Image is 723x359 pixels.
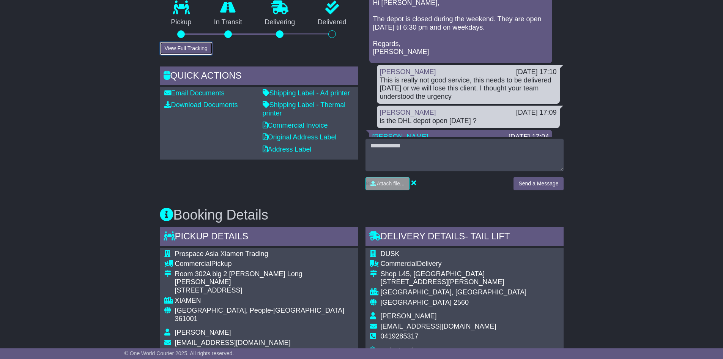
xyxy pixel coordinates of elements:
[124,350,234,356] span: © One World Courier 2025. All rights reserved.
[263,145,312,153] a: Address Label
[160,18,203,27] p: Pickup
[381,312,437,320] span: [PERSON_NAME]
[175,260,353,268] div: Pickup
[175,297,353,305] div: XIAMEN
[160,207,564,223] h3: Booking Details
[380,68,436,76] a: [PERSON_NAME]
[263,101,346,117] a: Shipping Label - Thermal printer
[381,250,400,258] span: DUSK
[380,109,436,116] a: [PERSON_NAME]
[381,270,527,278] div: Shop L45, [GEOGRAPHIC_DATA]
[381,299,452,306] span: [GEOGRAPHIC_DATA]
[380,76,557,101] div: This is really not good service, this needs to be delivered [DATE] or we will lose this client. I...
[263,122,328,129] a: Commercial Invoice
[160,42,213,55] button: View Full Tracking
[381,346,425,354] span: no instructions
[365,227,564,248] div: Delivery Details
[175,307,345,314] span: [GEOGRAPHIC_DATA], People-[GEOGRAPHIC_DATA]
[254,18,307,27] p: Delivering
[380,117,557,125] div: is the DHL depot open [DATE] ?
[516,109,557,117] div: [DATE] 17:09
[509,133,549,141] div: [DATE] 17:04
[175,270,353,286] div: Room 302A blg 2 [PERSON_NAME] Long [PERSON_NAME]
[516,68,557,76] div: [DATE] 17:10
[164,101,238,109] a: Download Documents
[175,250,268,258] span: Prospace Asia Xiamen Trading
[175,329,231,336] span: [PERSON_NAME]
[263,133,337,141] a: Original Address Label
[306,18,358,27] p: Delivered
[203,18,254,27] p: In Transit
[381,332,419,340] span: 0419285317
[381,288,527,297] div: [GEOGRAPHIC_DATA], [GEOGRAPHIC_DATA]
[381,323,496,330] span: [EMAIL_ADDRESS][DOMAIN_NAME]
[175,260,211,267] span: Commercial
[175,286,353,295] div: [STREET_ADDRESS]
[164,89,225,97] a: Email Documents
[160,66,358,87] div: Quick Actions
[514,177,563,190] button: Send a Message
[465,231,510,241] span: - Tail Lift
[160,227,358,248] div: Pickup Details
[381,260,417,267] span: Commercial
[175,339,291,346] span: [EMAIL_ADDRESS][DOMAIN_NAME]
[454,299,469,306] span: 2560
[381,278,527,286] div: [STREET_ADDRESS][PERSON_NAME]
[175,315,198,323] span: 361001
[381,260,527,268] div: Delivery
[263,89,350,97] a: Shipping Label - A4 printer
[372,133,428,141] a: [PERSON_NAME]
